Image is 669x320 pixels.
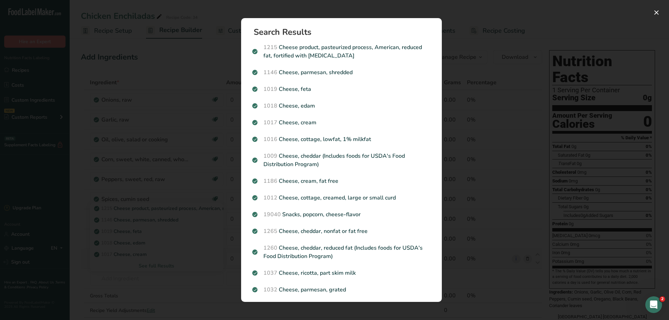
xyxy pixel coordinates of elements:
span: 1215 [263,44,277,51]
img: Profile image for LIA [20,4,31,15]
p: Cheese, edam [252,102,431,110]
div: My pleasure! Don't hesitate to get in touch if you need anything else :) [6,124,114,146]
div: Jhael says… [6,18,134,41]
p: Cheese, ricotta, part skim milk [252,269,431,277]
span: Terrible [17,172,26,182]
iframe: Intercom live chat [645,296,662,313]
div: Reem says… [6,62,134,103]
div: Jhael says… [6,103,134,124]
div: Submit [84,194,98,208]
div: Jhael says… [6,41,134,62]
span: OK [49,172,59,182]
div: Red food coloring is not an allergen to be flagged in the allergen statement list. However, you c... [11,66,109,93]
span: 1260 [263,244,277,252]
p: Cheese, parmesan, shredded [252,68,431,77]
textarea: Tell us more… [11,194,84,209]
span: Amazing [81,171,93,183]
span: 19040 [263,211,281,218]
span: 1018 [263,102,277,110]
div: Reem says… [6,124,134,151]
span: 1019 [263,85,277,93]
span: 1186 [263,177,277,185]
div: ok, thank you [89,103,134,118]
span: 1265 [263,227,277,235]
p: Cheese product, pasteurized process, American, reduced fat, fortified with [MEDICAL_DATA] [252,43,431,60]
div: alpha gal? [103,46,128,53]
button: Home [109,3,122,16]
div: ok, thank you [95,107,128,114]
span: 1012 [263,194,277,202]
p: Cheese, parmesan, grated [252,286,431,294]
span: 1016 [263,135,277,143]
h1: Search Results [254,28,435,36]
span: 1037 [263,269,277,277]
p: Cheese, feta [252,85,431,93]
span: 1146 [263,69,277,76]
button: Emoji picker [11,228,16,234]
div: My pleasure! Don't hesitate to get in touch if you need anything else :) [11,128,109,142]
span: 1017 [263,119,277,126]
span: Great [66,172,76,182]
div: Red food coloring is not an allergen to be flagged in the allergen statement list. However, you c... [6,62,114,97]
span: 1009 [263,152,277,160]
span: 1032 [263,286,277,294]
p: Cheese, cream, fat free [252,177,431,185]
textarea: Message… [6,213,133,225]
span: 2 [660,296,665,302]
button: Gif picker [22,228,28,234]
p: Snacks, popcorn, cheese-flavor [252,210,431,219]
div: LIA says… [6,151,134,220]
div: alpha gal? [98,41,134,57]
button: Start recording [44,228,50,234]
button: Send a message… [120,225,131,236]
p: Cheese, cottage, lowfat, 1% milkfat [252,135,431,143]
button: Upload attachment [33,228,39,234]
p: Cheese, cheddar, reduced fat (Includes foods for USDA's Food Distribution Program) [252,244,431,260]
button: go back [5,3,18,16]
div: can we add to that list? for instance red food coloring? [31,23,128,36]
span: Bad [33,172,43,182]
div: Close [122,3,135,15]
p: Cheese, cream [252,118,431,127]
p: Cheese, cheddar (Includes foods for USDA's Food Distribution Program) [252,152,431,169]
p: Cheese, cheddar, nonfat or fat free [252,227,431,235]
p: Cheese, cottage, creamed, large or small curd [252,194,431,202]
div: Rate your conversation [13,159,96,167]
h1: LIA [34,7,43,12]
div: can we add to that list? for instance red food coloring? [25,18,134,40]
